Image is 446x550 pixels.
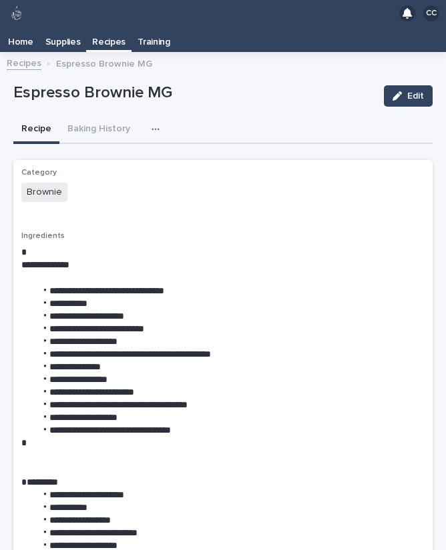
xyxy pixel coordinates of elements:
[59,116,138,144] button: Baking History
[384,85,433,107] button: Edit
[138,27,170,48] p: Training
[86,27,132,50] a: Recipes
[21,232,65,240] span: Ingredients
[56,55,152,70] p: Espresso Brownie MG
[13,116,59,144] button: Recipe
[21,183,67,202] span: Brownie
[45,27,81,48] p: Supplies
[132,27,176,52] a: Training
[407,91,424,101] span: Edit
[21,169,57,177] span: Category
[13,83,373,103] p: Espresso Brownie MG
[8,5,25,22] img: 80hjoBaRqlyywVK24fQd
[8,27,33,48] p: Home
[7,55,41,70] a: Recipes
[39,27,87,52] a: Supplies
[2,27,39,52] a: Home
[92,27,126,48] p: Recipes
[423,5,439,21] div: CC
